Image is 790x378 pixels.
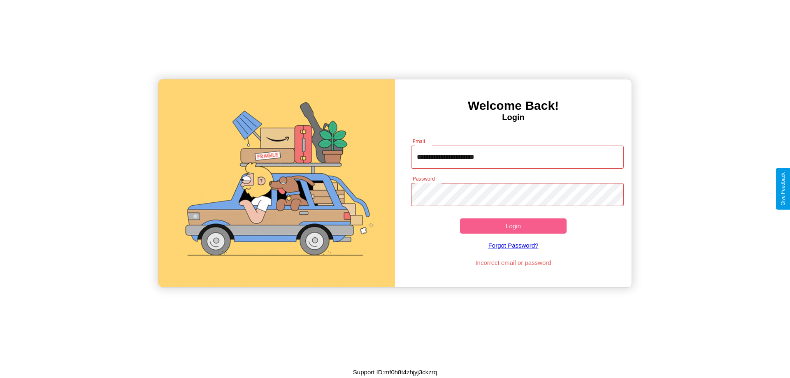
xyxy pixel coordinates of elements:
label: Password [413,175,434,182]
label: Email [413,138,425,145]
button: Login [460,218,567,234]
p: Support ID: mf0h8t4zhjyj3ckzrq [353,366,437,378]
div: Give Feedback [780,172,786,206]
h4: Login [395,113,632,122]
a: Forgot Password? [407,234,620,257]
p: Incorrect email or password [407,257,620,268]
img: gif [158,79,395,287]
h3: Welcome Back! [395,99,632,113]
